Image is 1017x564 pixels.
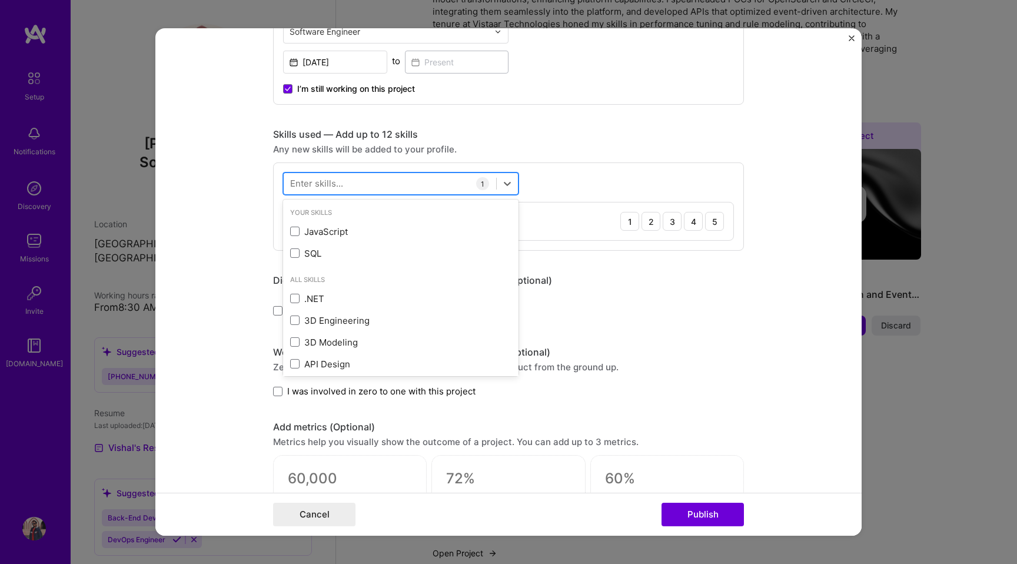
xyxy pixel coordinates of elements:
div: Zero to one is creation and development of a unique product from the ground up. [273,361,744,373]
div: Your Skills [283,207,519,219]
div: 2 [642,212,660,231]
span: I was involved in zero to one with this project [287,385,476,397]
div: team members. [273,298,744,323]
div: Did this role require you to manage team members? (Optional) [273,274,744,287]
div: Add metrics (Optional) [273,421,744,433]
div: JavaScript [290,225,511,238]
div: Were you involved from inception to launch (0 -> 1)? (Optional) [273,346,744,359]
div: 5 [705,212,724,231]
span: I’m still working on this project [297,83,415,95]
div: SQL [290,247,511,260]
div: Skills used — Add up to 12 skills [273,128,744,141]
button: Publish [662,503,744,526]
button: Cancel [273,503,355,526]
div: 3D Engineering [290,314,511,327]
div: API Design [290,358,511,370]
div: Metrics help you visually show the outcome of a project. You can add up to 3 metrics. [273,436,744,448]
input: Date [283,51,387,74]
button: Close [849,35,855,48]
div: All Skills [283,274,519,286]
div: .NET [290,293,511,305]
img: drop icon [494,28,501,35]
div: 1 [476,177,489,190]
div: 1 [620,212,639,231]
div: 3 [663,212,682,231]
div: 4 [684,212,703,231]
input: Present [405,51,509,74]
div: to [392,55,400,67]
div: Enter skills... [290,177,343,190]
div: 3D Modeling [290,336,511,349]
div: Any new skills will be added to your profile. [273,143,744,155]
